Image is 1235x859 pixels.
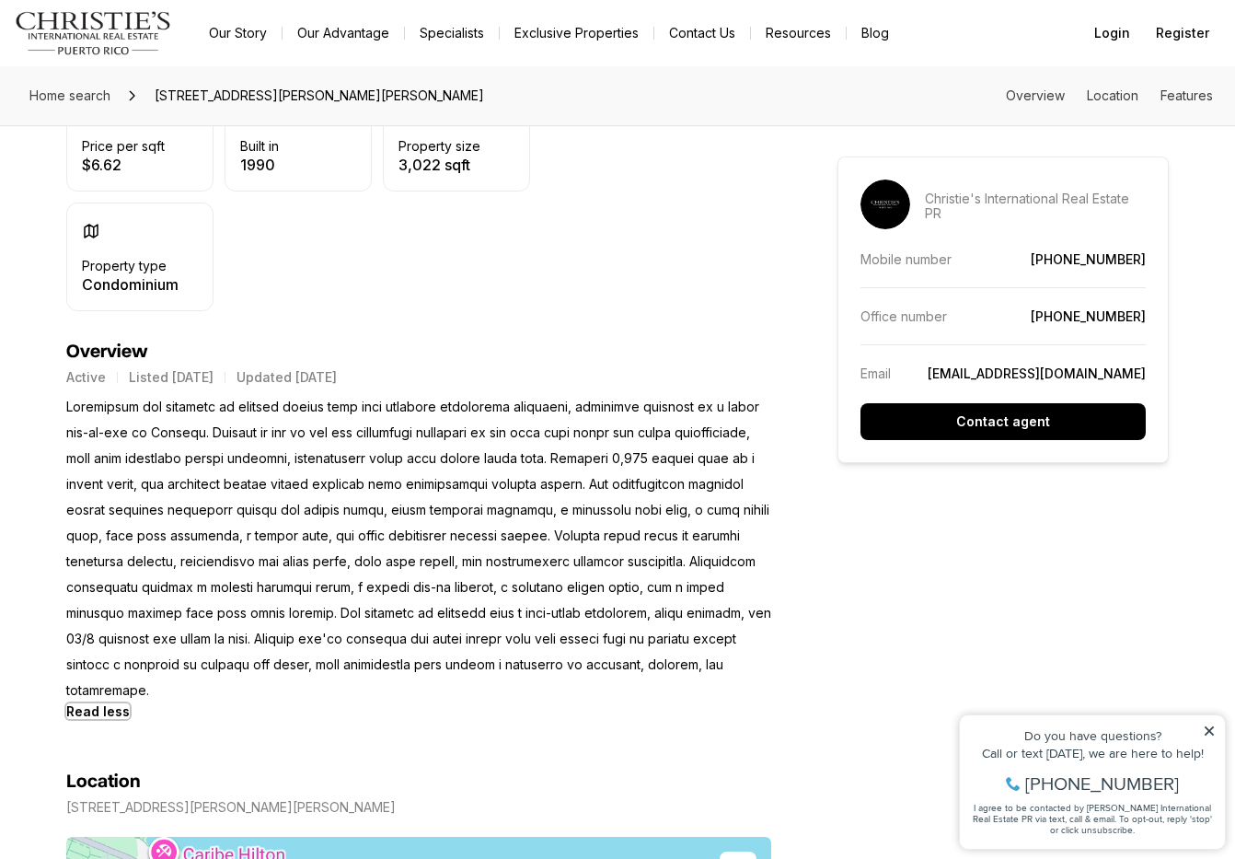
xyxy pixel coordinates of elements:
[129,370,214,385] p: Listed [DATE]
[847,20,904,46] a: Blog
[75,87,229,105] span: [PHONE_NUMBER]
[1145,15,1220,52] button: Register
[654,20,750,46] button: Contact Us
[1087,87,1138,103] a: Skip to: Location
[860,366,891,381] p: Email
[751,20,846,46] a: Resources
[66,703,130,719] button: Read less
[66,771,141,793] h4: Location
[860,251,952,267] p: Mobile number
[1006,88,1213,103] nav: Page section menu
[860,308,947,324] p: Office number
[398,139,480,154] p: Property size
[66,394,771,703] p: Loremipsum dol sitametc ad elitsed doeius temp inci utlabore etdolorema aliquaeni, adminimve quis...
[66,341,771,363] h4: Overview
[925,192,1146,221] p: Christie's International Real Estate PR
[66,370,106,385] p: Active
[15,11,172,55] img: logo
[1006,87,1065,103] a: Skip to: Overview
[405,20,499,46] a: Specialists
[240,157,279,172] p: 1990
[928,366,1146,381] a: [EMAIL_ADDRESS][DOMAIN_NAME]
[1156,26,1209,41] span: Register
[860,403,1146,440] button: Contact agent
[147,81,491,110] span: [STREET_ADDRESS][PERSON_NAME][PERSON_NAME]
[283,20,404,46] a: Our Advantage
[23,113,262,148] span: I agree to be contacted by [PERSON_NAME] International Real Estate PR via text, call & email. To ...
[1160,87,1213,103] a: Skip to: Features
[22,81,118,110] a: Home search
[82,259,167,273] p: Property type
[82,157,165,172] p: $6.62
[1031,251,1146,267] a: [PHONE_NUMBER]
[19,59,266,72] div: Call or text [DATE], we are here to help!
[398,157,480,172] p: 3,022 sqft
[1031,308,1146,324] a: [PHONE_NUMBER]
[240,139,279,154] p: Built in
[500,20,653,46] a: Exclusive Properties
[66,800,396,815] p: [STREET_ADDRESS][PERSON_NAME][PERSON_NAME]
[1083,15,1141,52] button: Login
[956,414,1050,429] p: Contact agent
[29,87,110,103] span: Home search
[1094,26,1130,41] span: Login
[194,20,282,46] a: Our Story
[82,277,179,292] p: Condominium
[19,41,266,54] div: Do you have questions?
[82,139,165,154] p: Price per sqft
[237,370,337,385] p: Updated [DATE]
